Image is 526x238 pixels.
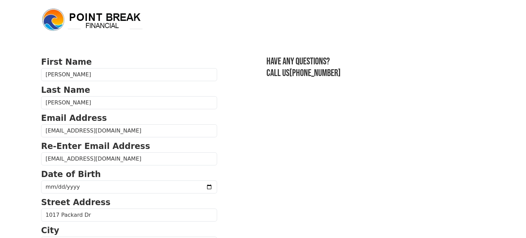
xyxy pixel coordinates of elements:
[41,198,111,207] strong: Street Address
[41,113,107,123] strong: Email Address
[41,57,92,67] strong: First Name
[41,152,217,165] input: Re-Enter Email Address
[41,209,217,222] input: Street Address
[266,67,485,79] h3: Call us
[41,85,90,95] strong: Last Name
[41,96,217,109] input: Last Name
[266,56,485,67] h3: Have any questions?
[41,141,150,151] strong: Re-Enter Email Address
[41,170,101,179] strong: Date of Birth
[41,226,59,235] strong: City
[41,68,217,81] input: First Name
[289,67,341,79] a: [PHONE_NUMBER]
[41,8,144,32] img: logo.png
[41,124,217,137] input: Email Address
